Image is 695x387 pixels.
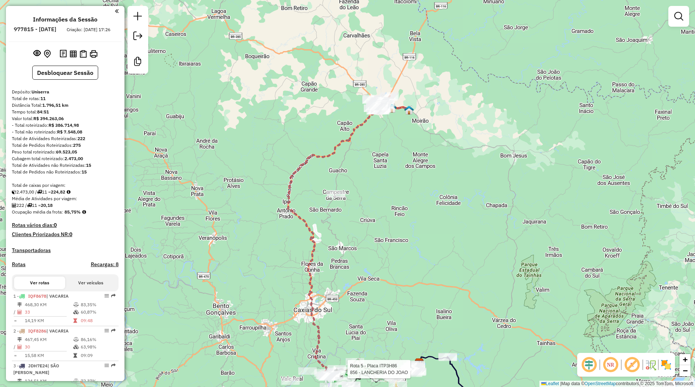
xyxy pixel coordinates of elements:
[12,203,16,208] i: Total de Atividades
[78,49,88,59] button: Visualizar Romaneio
[80,301,116,308] td: 83,35%
[683,366,688,375] span: −
[12,162,119,169] div: Total de Atividades não Roteirizadas:
[17,345,22,349] i: Total de Atividades
[51,189,65,195] strong: 224,82
[17,379,22,383] i: Distância Total
[54,222,57,228] strong: 0
[80,352,116,359] td: 09:09
[64,209,81,215] strong: 85,75%
[104,294,109,298] em: Opções
[37,109,49,115] strong: 84:51
[111,294,116,298] em: Rota exportada
[73,337,79,342] i: % de utilização do peso
[111,328,116,333] em: Rota exportada
[82,210,86,214] em: Média calculada utilizando a maior ocupação (%Peso ou %Cubagem) de cada rota da sessão. Rotas cro...
[415,358,424,368] img: Uniserra
[41,202,53,208] strong: 20,18
[12,190,16,194] i: Cubagem total roteirizado
[27,203,32,208] i: Total de rotas
[46,293,69,299] span: | VACARIA
[130,29,145,45] a: Exportar sessão
[580,356,598,374] span: Ocultar deslocamento
[12,222,119,228] h4: Rotas vários dias:
[17,310,22,314] i: Total de Atividades
[88,49,99,59] button: Imprimir Rotas
[375,100,394,108] div: Atividade não roteirizada - PEG SUPERMERCADOS
[369,103,388,110] div: Atividade não roteirizada - MANOEL BOEIRA DA SIL
[111,363,116,368] em: Rota exportada
[13,317,17,324] td: =
[73,353,77,358] i: Tempo total em rota
[80,377,116,385] td: 72,37%
[57,129,82,135] strong: R$ 7.548,08
[31,89,49,95] strong: Uniserra
[327,191,345,198] div: Atividade não roteirizada - SUPER DAL SOTTO
[12,122,119,129] div: - Total roteirizado:
[32,48,42,60] button: Exibir sessão original
[12,195,119,202] div: Média de Atividades por viagem:
[32,66,98,80] button: Desbloquear Sessão
[49,122,79,128] strong: R$ 386.714,98
[28,363,47,368] span: JDH7E24
[73,302,79,307] i: % de utilização do peso
[660,359,672,371] img: Exibir/Ocultar setores
[683,355,688,364] span: +
[12,115,119,122] div: Valor total:
[40,96,46,101] strong: 11
[384,370,402,377] div: Atividade não roteirizada - MERCADO PONTO CERTO
[17,302,22,307] i: Distância Total
[73,310,79,314] i: % de utilização da cubagem
[12,189,119,195] div: 2.473,00 / 11 =
[115,7,119,15] a: Clique aqui para minimizar o painel
[560,381,561,386] span: |
[679,354,691,365] a: Zoom in
[12,129,119,135] div: - Total não roteirizado:
[104,328,109,333] em: Opções
[14,277,65,289] button: Ver rotas
[42,48,52,60] button: Centralizar mapa no depósito ou ponto de apoio
[42,102,69,108] strong: 1.796,51 km
[73,318,77,323] i: Tempo total em rota
[13,328,69,334] span: 2 -
[13,352,17,359] td: =
[91,261,119,268] h4: Recargas: 8
[12,109,119,115] div: Tempo total:
[12,135,119,142] div: Total de Atividades Roteirizadas:
[12,155,119,162] div: Cubagem total roteirizado:
[86,162,91,168] strong: 15
[33,16,97,23] h4: Informações da Sessão
[298,367,317,375] div: Atividade não roteirizada - VINICIUS LUDKE
[65,277,116,289] button: Ver veículos
[69,231,72,238] strong: 0
[68,49,78,59] button: Visualizar relatório de Roteirização
[24,377,73,385] td: 124,51 KM
[28,328,46,334] span: IQF8286
[12,209,63,215] span: Ocupação média da frota:
[12,142,119,149] div: Total de Pedidos Roteirizados:
[585,381,616,386] a: OpenStreetMap
[24,301,73,308] td: 468,30 KM
[37,190,42,194] i: Total de rotas
[539,381,695,387] div: Map data © contributors,© 2025 TomTom, Microsoft
[64,26,113,33] div: Criação: [DATE] 17:26
[602,356,619,374] span: Ocultar NR
[13,363,59,375] span: 3 -
[14,26,56,33] h6: 977815 - [DATE]
[104,363,109,368] em: Opções
[56,149,77,155] strong: 69.523,05
[13,293,69,299] span: 1 -
[671,9,686,24] a: Exibir filtros
[366,103,385,110] div: Atividade não roteirizada - MERC E CONV DA JULHO
[12,169,119,175] div: Total de Pedidos não Roteirizados:
[645,359,656,371] img: Fluxo de ruas
[13,308,17,316] td: /
[12,202,119,209] div: 222 / 11 =
[130,9,145,26] a: Nova sessão e pesquisa
[24,352,73,359] td: 15,58 KM
[12,261,26,268] a: Rotas
[82,169,87,175] strong: 15
[12,231,119,238] h4: Clientes Priorizados NR:
[24,336,73,343] td: 467,45 KM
